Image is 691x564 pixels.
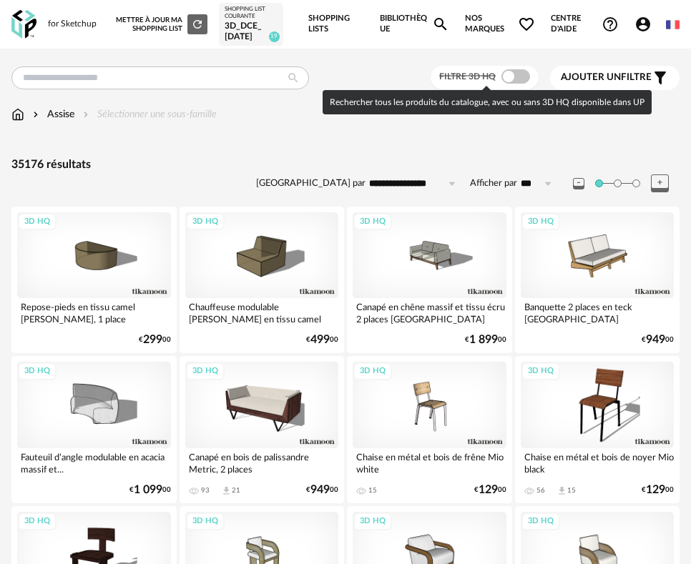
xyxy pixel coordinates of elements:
[232,486,240,495] div: 21
[353,448,506,477] div: Chaise en métal et bois de frêne Mio white
[11,356,177,503] a: 3D HQ Fauteuil d’angle modulable en acacia massif et... €1 09900
[116,14,207,34] div: Mettre à jour ma Shopping List
[11,107,24,122] img: svg+xml;base64,PHN2ZyB3aWR0aD0iMTYiIGhlaWdodD0iMTciIHZpZXdCb3g9IjAgMCAxNiAxNyIgZmlsbD0ibm9uZSIgeG...
[48,19,97,30] div: for Sketchup
[225,6,278,21] div: Shopping List courante
[185,298,339,327] div: Chauffeuse modulable [PERSON_NAME] en tissu camel
[666,18,680,31] img: fr
[646,485,665,495] span: 129
[634,16,658,33] span: Account Circle icon
[515,207,680,354] a: 3D HQ Banquette 2 places en teck [GEOGRAPHIC_DATA] €94900
[432,16,449,33] span: Magnify icon
[518,16,535,33] span: Heart Outline icon
[368,486,377,495] div: 15
[347,356,512,503] a: 3D HQ Chaise en métal et bois de frêne Mio white 15 €12900
[139,335,171,345] div: € 00
[439,72,496,81] span: Filtre 3D HQ
[642,335,674,345] div: € 00
[18,362,57,380] div: 3D HQ
[185,448,339,477] div: Canapé en bois de palissandre Metric, 2 places
[557,485,567,496] span: Download icon
[134,485,162,495] span: 1 099
[30,107,74,122] div: Assise
[642,485,674,495] div: € 00
[306,335,338,345] div: € 00
[567,486,576,495] div: 15
[469,335,498,345] span: 1 899
[191,20,204,27] span: Refresh icon
[186,513,225,530] div: 3D HQ
[550,66,680,90] button: Ajouter unfiltre Filter icon
[521,448,675,477] div: Chaise en métal et bois de noyer Mio black
[256,177,366,189] label: [GEOGRAPHIC_DATA] par
[515,356,680,503] a: 3D HQ Chaise en métal et bois de noyer Mio black 56 Download icon 15 €12900
[225,21,278,43] div: 3D_DCE_[DATE]
[323,90,652,114] div: Rechercher tous les produits du catalogue, avec ou sans 3D HQ disponible dans UP
[180,356,345,503] a: 3D HQ Canapé en bois de palissandre Metric, 2 places 93 Download icon 21 €94900
[551,14,618,34] span: Centre d'aideHelp Circle Outline icon
[310,335,330,345] span: 499
[561,71,652,84] span: filtre
[521,298,675,327] div: Banquette 2 places en teck [GEOGRAPHIC_DATA]
[646,335,665,345] span: 949
[479,485,498,495] span: 129
[474,485,506,495] div: € 00
[186,362,225,380] div: 3D HQ
[129,485,171,495] div: € 00
[353,513,392,530] div: 3D HQ
[11,157,680,172] div: 35176 résultats
[221,485,232,496] span: Download icon
[465,335,506,345] div: € 00
[521,513,560,530] div: 3D HQ
[11,10,36,39] img: OXP
[347,207,512,354] a: 3D HQ Canapé en chêne massif et tissu écru 2 places [GEOGRAPHIC_DATA] €1 89900
[269,31,280,42] span: 19
[521,362,560,380] div: 3D HQ
[353,298,506,327] div: Canapé en chêne massif et tissu écru 2 places [GEOGRAPHIC_DATA]
[521,213,560,231] div: 3D HQ
[353,362,392,380] div: 3D HQ
[306,485,338,495] div: € 00
[17,298,171,327] div: Repose-pieds en tissu camel [PERSON_NAME], 1 place
[470,177,517,189] label: Afficher par
[30,107,41,122] img: svg+xml;base64,PHN2ZyB3aWR0aD0iMTYiIGhlaWdodD0iMTYiIHZpZXdCb3g9IjAgMCAxNiAxNiIgZmlsbD0ibm9uZSIgeG...
[180,207,345,354] a: 3D HQ Chauffeuse modulable [PERSON_NAME] en tissu camel €49900
[225,6,278,43] a: Shopping List courante 3D_DCE_[DATE] 19
[353,213,392,231] div: 3D HQ
[18,513,57,530] div: 3D HQ
[201,486,210,495] div: 93
[536,486,545,495] div: 56
[634,16,652,33] span: Account Circle icon
[602,16,619,33] span: Help Circle Outline icon
[561,72,621,82] span: Ajouter un
[186,213,225,231] div: 3D HQ
[652,69,669,86] span: Filter icon
[143,335,162,345] span: 299
[11,207,177,354] a: 3D HQ Repose-pieds en tissu camel [PERSON_NAME], 1 place €29900
[310,485,330,495] span: 949
[17,448,171,477] div: Fauteuil d’angle modulable en acacia massif et...
[18,213,57,231] div: 3D HQ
